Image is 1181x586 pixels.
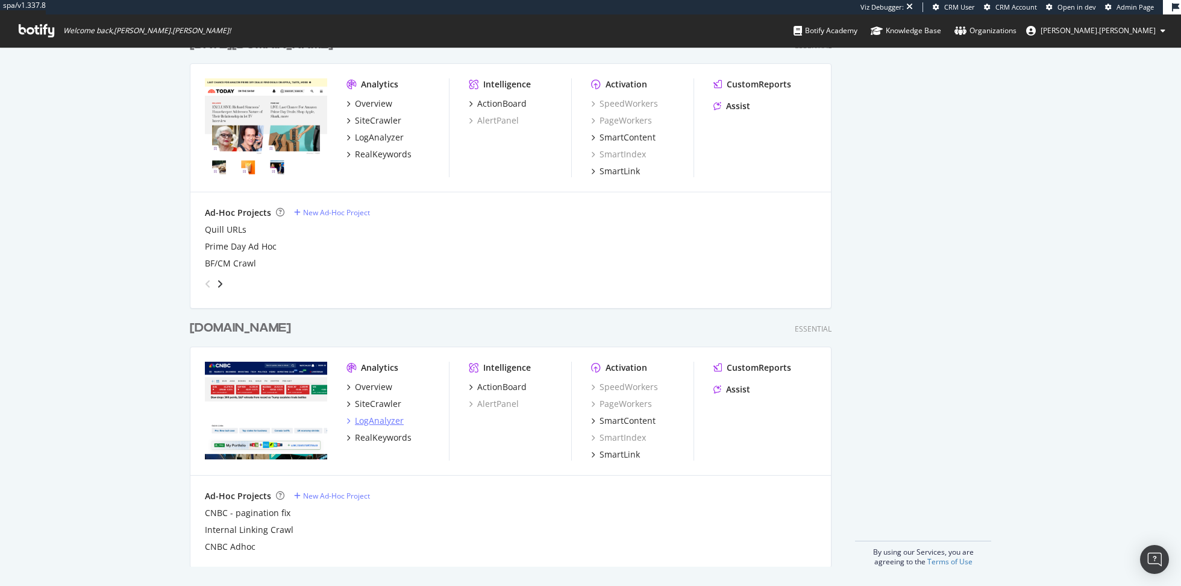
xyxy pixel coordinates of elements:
div: PageWorkers [591,398,652,410]
span: Welcome back, [PERSON_NAME].[PERSON_NAME] ! [63,26,231,36]
div: angle-right [216,278,224,290]
a: New Ad-Hoc Project [294,207,370,218]
div: Assist [726,100,750,112]
a: SiteCrawler [346,398,401,410]
div: Overview [355,381,392,393]
a: ActionBoard [469,98,527,110]
span: CRM Account [995,2,1037,11]
a: SmartIndex [591,432,646,444]
div: CustomReports [727,78,791,90]
a: RealKeywords [346,432,412,444]
div: By using our Services, you are agreeing to the [855,541,991,567]
div: Ad-Hoc Projects [205,490,271,502]
div: RealKeywords [355,148,412,160]
div: SmartContent [600,131,656,143]
div: Viz Debugger: [860,2,904,12]
a: Knowledge Base [871,14,941,47]
a: RealKeywords [346,148,412,160]
a: Quill URLs [205,224,246,236]
a: SiteCrawler [346,115,401,127]
a: Internal Linking Crawl [205,524,293,536]
div: ActionBoard [477,98,527,110]
button: [PERSON_NAME].[PERSON_NAME] [1017,21,1175,40]
a: SpeedWorkers [591,98,658,110]
div: LogAnalyzer [355,415,404,427]
a: Prime Day Ad Hoc [205,241,277,253]
a: CRM User [933,2,975,12]
div: Assist [726,383,750,395]
a: SmartLink [591,165,640,177]
div: CustomReports [727,362,791,374]
a: [DOMAIN_NAME] [190,320,296,337]
div: Organizations [954,25,1017,37]
a: AlertPanel [469,398,519,410]
span: Admin Page [1117,2,1154,11]
div: SmartLink [600,449,640,461]
a: SmartContent [591,415,656,427]
a: New Ad-Hoc Project [294,491,370,501]
a: SmartContent [591,131,656,143]
a: CRM Account [984,2,1037,12]
div: Activation [606,362,647,374]
div: Intelligence [483,78,531,90]
div: Knowledge Base [871,25,941,37]
div: Analytics [361,78,398,90]
div: Essential [795,324,832,334]
div: Overview [355,98,392,110]
div: SiteCrawler [355,115,401,127]
a: CNBC Adhoc [205,541,255,553]
a: LogAnalyzer [346,415,404,427]
a: LogAnalyzer [346,131,404,143]
a: CustomReports [713,78,791,90]
a: SmartIndex [591,148,646,160]
a: AlertPanel [469,115,519,127]
div: New Ad-Hoc Project [303,207,370,218]
span: ryan.flanagan [1041,25,1156,36]
a: BF/CM Crawl [205,257,256,269]
div: RealKeywords [355,432,412,444]
div: LogAnalyzer [355,131,404,143]
a: SpeedWorkers [591,381,658,393]
a: Open in dev [1046,2,1096,12]
span: Open in dev [1057,2,1096,11]
a: Overview [346,98,392,110]
a: Terms of Use [927,556,973,567]
div: Intelligence [483,362,531,374]
a: Assist [713,100,750,112]
div: Open Intercom Messenger [1140,545,1169,574]
div: angle-left [200,274,216,294]
a: SmartLink [591,449,640,461]
a: Organizations [954,14,1017,47]
span: CRM User [944,2,975,11]
a: ActionBoard [469,381,527,393]
div: Analytics [361,362,398,374]
div: SmartContent [600,415,656,427]
a: Overview [346,381,392,393]
div: Ad-Hoc Projects [205,207,271,219]
div: Activation [606,78,647,90]
a: Botify Academy [794,14,857,47]
img: today.com [205,78,327,176]
div: [DOMAIN_NAME] [190,320,291,337]
div: Botify Academy [794,25,857,37]
a: Admin Page [1105,2,1154,12]
a: PageWorkers [591,115,652,127]
div: SmartLink [600,165,640,177]
div: CNBC - pagination fix [205,507,290,519]
div: New Ad-Hoc Project [303,491,370,501]
div: SiteCrawler [355,398,401,410]
a: CustomReports [713,362,791,374]
img: cnbc.com [205,362,327,459]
